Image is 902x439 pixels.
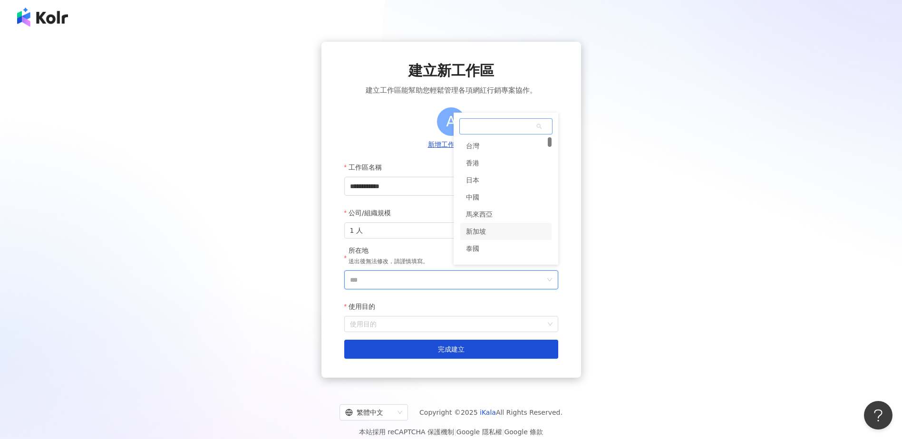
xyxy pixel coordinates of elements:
span: | [502,428,504,436]
div: 所在地 [349,246,428,256]
a: iKala [480,409,496,416]
div: 新加坡 [460,223,552,240]
label: 工作區名稱 [344,158,389,177]
button: 新增工作區標誌 [425,140,477,150]
div: 馬來西亞 [460,206,552,223]
span: | [454,428,456,436]
div: 日本 [460,172,552,189]
div: 日本 [466,172,479,189]
div: 香港 [460,154,552,172]
div: 繁體中文 [345,405,394,420]
span: Copyright © 2025 All Rights Reserved. [419,407,563,418]
a: Google 隱私權 [456,428,502,436]
span: A [446,110,456,133]
span: 本站採用 reCAPTCHA 保護機制 [359,426,543,438]
span: 1 人 [350,223,553,238]
label: 公司/組織規模 [344,203,398,222]
div: 香港 [466,154,479,172]
iframe: Help Scout Beacon - Open [864,401,892,429]
div: 新加坡 [466,223,486,240]
span: 建立新工作區 [408,61,494,81]
span: down [547,277,553,283]
span: 建立工作區能幫助您輕鬆管理各項網紅行銷專案協作。 [366,85,537,96]
a: Google 條款 [504,428,543,436]
p: 送出後無法修改，請謹慎填寫。 [349,257,428,267]
input: 工作區名稱 [344,177,558,196]
label: 使用目的 [344,297,382,316]
span: 完成建立 [438,345,465,353]
div: 台灣 [460,137,552,154]
button: 完成建立 [344,340,558,359]
img: logo [17,8,68,27]
div: 中國 [460,189,552,206]
div: 泰國 [460,240,552,257]
div: 泰國 [466,240,479,257]
div: 台灣 [466,137,479,154]
div: 中國 [466,189,479,206]
div: 馬來西亞 [466,206,493,223]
